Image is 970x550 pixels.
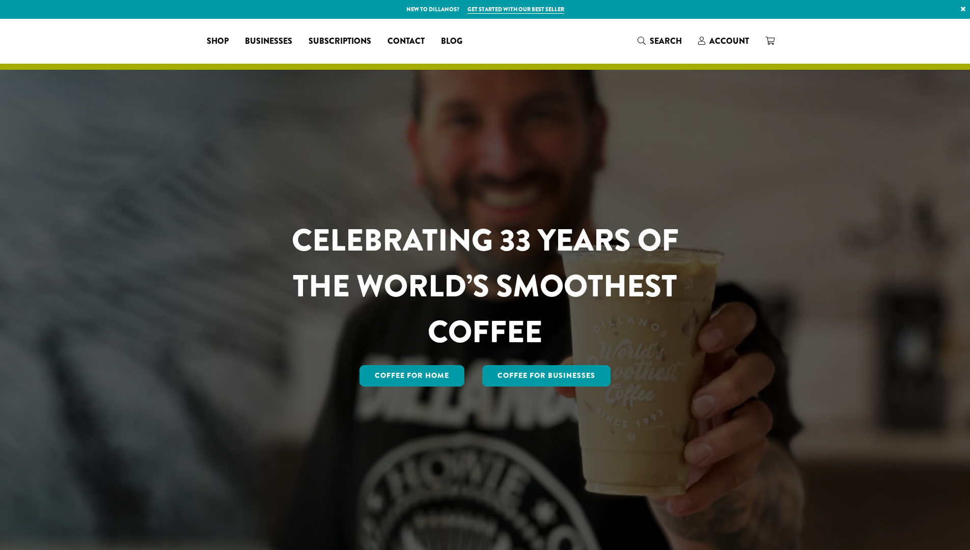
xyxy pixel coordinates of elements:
[441,35,462,48] span: Blog
[387,35,425,48] span: Contact
[359,365,464,387] a: Coffee for Home
[482,365,611,387] a: Coffee For Businesses
[709,35,749,47] span: Account
[650,35,682,47] span: Search
[207,35,229,48] span: Shop
[629,33,690,49] a: Search
[245,35,292,48] span: Businesses
[309,35,371,48] span: Subscriptions
[262,217,709,355] h1: CELEBRATING 33 YEARS OF THE WORLD’S SMOOTHEST COFFEE
[467,5,564,14] a: Get started with our best seller
[199,33,237,49] a: Shop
